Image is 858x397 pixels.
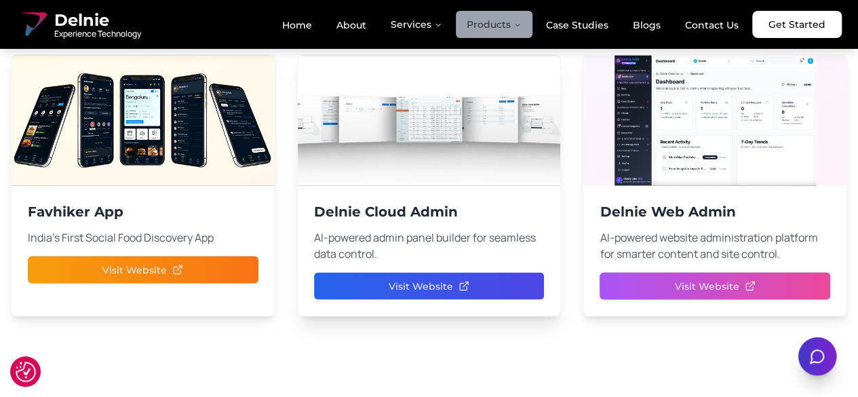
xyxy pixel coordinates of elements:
h3: Delnie Cloud Admin [314,202,545,221]
a: Blogs [622,14,671,37]
button: Visit Website [314,272,545,299]
img: Delnie Cloud Admin [298,55,561,185]
button: Visit Website [28,256,258,283]
button: Cookie Settings [16,362,36,382]
p: AI-powered admin panel builder for seamless data control. [314,229,545,261]
img: Delnie Web Admin [583,55,846,185]
img: Revisit consent button [16,362,36,382]
a: Case Studies [535,14,619,37]
a: Get Started [752,11,842,38]
h3: Favhiker App [28,202,258,221]
span: Delnie [54,10,141,31]
h3: Delnie Web Admin [600,202,830,221]
img: Delnie Logo [16,8,49,41]
span: Visit Website [102,263,183,276]
span: Experience Technology [54,29,141,39]
p: India's First Social Food Discovery App [28,229,258,245]
a: Delnie Logo Full [16,8,141,41]
nav: Main [271,11,749,38]
p: AI-powered website administration platform for smarter content and site control. [600,229,830,261]
a: About [326,14,377,37]
img: Favhiker App [12,55,275,185]
button: Open chat [798,337,836,375]
button: Products [456,11,532,38]
button: Services [380,11,453,38]
span: Visit Website [389,279,469,292]
a: Home [271,14,323,37]
a: Contact Us [674,14,749,37]
button: Visit Website [600,272,830,299]
span: Visit Website [675,279,756,292]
